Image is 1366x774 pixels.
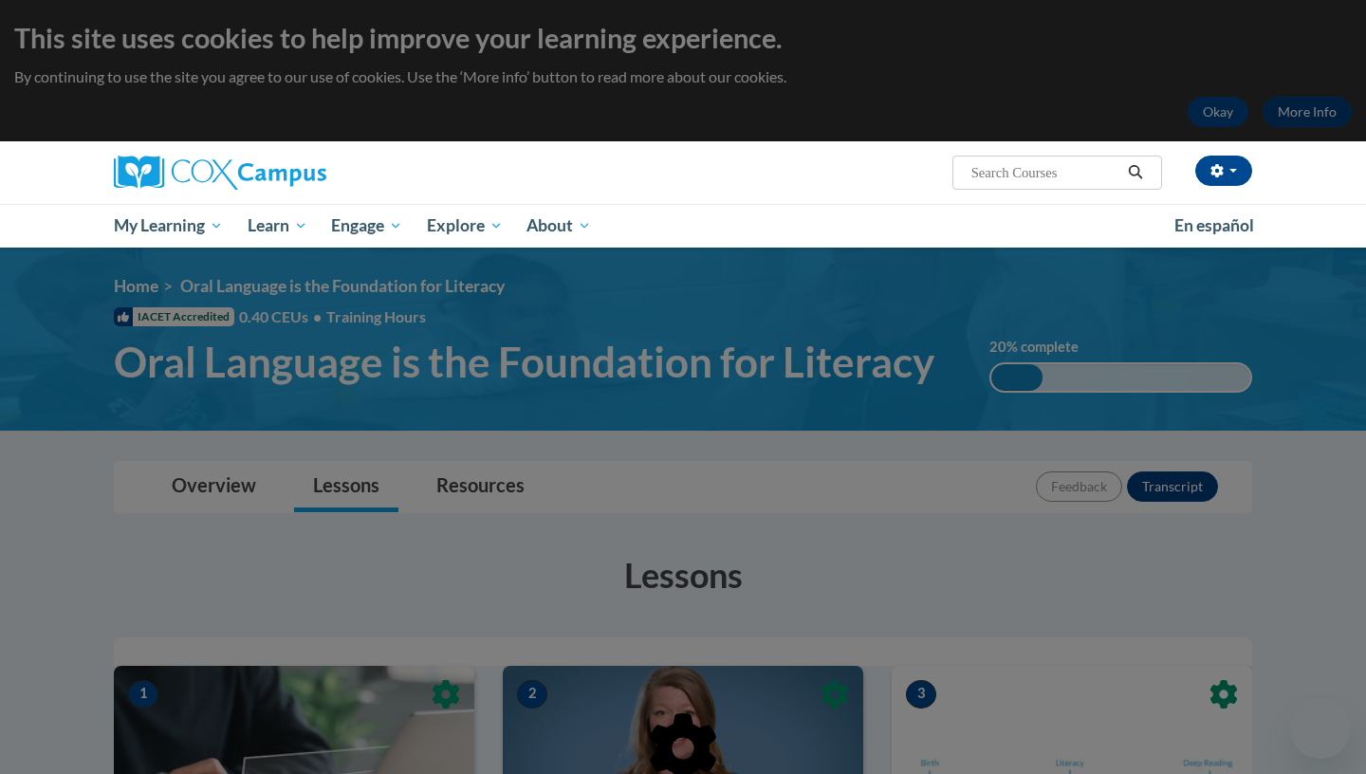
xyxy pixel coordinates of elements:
[114,156,474,190] a: Cox Campus
[969,161,1121,184] input: Search Courses
[427,214,503,237] span: Explore
[248,214,307,237] span: Learn
[415,204,515,248] a: Explore
[526,214,591,237] span: About
[114,156,326,190] img: Cox Campus
[1162,206,1266,246] a: En español
[102,204,235,248] a: My Learning
[1195,156,1252,186] button: Account Settings
[85,204,1281,248] div: Main menu
[1290,698,1351,759] iframe: Button to launch messaging window
[114,214,223,237] span: My Learning
[235,204,320,248] a: Learn
[1174,215,1254,235] span: En español
[515,204,604,248] a: About
[1121,161,1150,184] button: Search
[319,204,415,248] a: Engage
[331,214,402,237] span: Engage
